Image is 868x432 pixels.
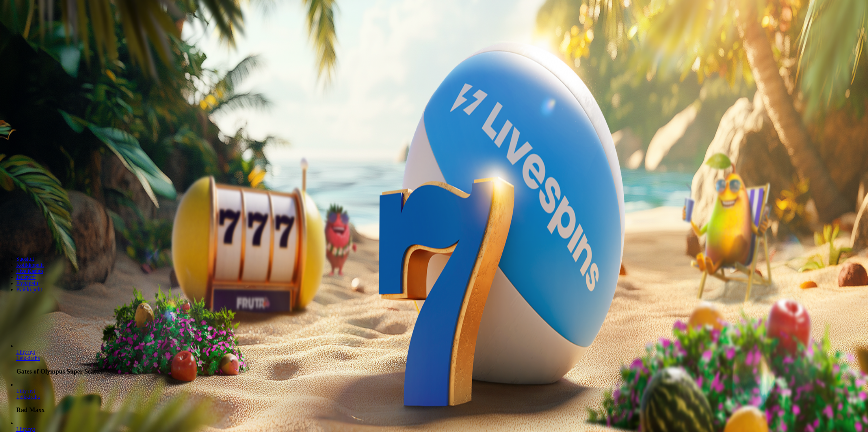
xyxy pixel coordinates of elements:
[3,244,865,293] nav: Lobby
[16,280,38,286] a: Pöytäpelit
[16,349,35,355] span: Liity nyt
[16,394,40,400] a: Rad Maxx
[16,388,35,394] span: Liity nyt
[16,355,40,361] a: Gates of Olympus Super Scatter
[16,343,865,375] article: Gates of Olympus Super Scatter
[16,274,36,280] a: Jackpotit
[16,406,865,414] h3: Rad Maxx
[16,388,35,394] a: Rad Maxx
[16,268,43,274] a: Live Kasino
[16,287,42,292] a: Kaikki pelit
[16,426,35,432] a: Cherry Pop
[16,256,34,262] a: Suositut
[16,382,865,414] article: Rad Maxx
[16,349,35,355] a: Gates of Olympus Super Scatter
[16,368,865,375] h3: Gates of Olympus Super Scatter
[16,262,44,268] a: Kolikkopelit
[3,244,865,305] header: Lobby
[16,426,35,432] span: Liity nyt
